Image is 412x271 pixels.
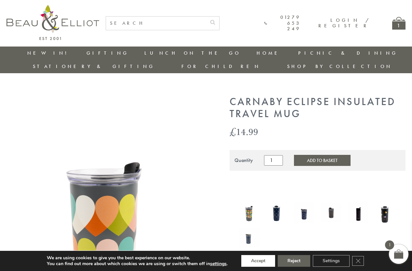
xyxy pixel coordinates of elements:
[321,203,341,222] img: Dove Grande Travel Mug 450ml
[318,175,407,190] iframe: Secure express checkout frame
[230,96,405,120] h1: Carnaby Eclipse Insulated Travel Mug
[267,199,287,227] img: Monogram Midnight Travel Mug
[144,50,241,56] a: Lunch On The Go
[106,17,206,30] input: SEARCH
[239,199,260,226] img: Carnaby Bloom Insulated Travel Mug
[228,175,317,190] iframe: Secure express checkout frame
[86,50,129,56] a: Gifting
[47,255,228,261] p: We are using cookies to give you the best experience on our website.
[318,17,369,29] a: Login / Register
[33,63,155,70] a: Stationery & Gifting
[298,50,398,56] a: Picnic & Dining
[230,125,236,138] span: £
[385,240,394,250] span: 1
[294,202,314,224] a: Confetti Insulated Travel Mug 350ml
[352,256,364,266] button: Close GDPR Cookie Banner
[321,203,341,224] a: Dove Grande Travel Mug 450ml
[27,50,71,56] a: New in!
[239,228,260,249] a: Navy Vacuum Insulated Travel Mug 300ml
[264,155,283,166] input: Product quantity
[239,199,260,228] a: Carnaby Bloom Insulated Travel Mug
[313,255,350,267] button: Settings
[241,255,275,267] button: Accept
[264,15,301,32] a: 01279 653 249
[210,261,227,267] button: settings
[47,261,228,267] p: You can find out more about which cookies we are using or switch them off in .
[234,157,253,163] div: Quantity
[181,63,260,70] a: For Children
[392,17,405,30] a: 1
[375,199,395,227] img: Emily Insulated Travel Mug Emily Heart Travel Mug
[278,255,310,267] button: Reject
[287,63,392,70] a: Shop by collection
[375,199,395,228] a: Emily Insulated Travel Mug Emily Heart Travel Mug
[239,228,260,247] img: Navy Vacuum Insulated Travel Mug 300ml
[348,202,368,223] img: Manhattan Stainless Steel Drinks Bottle
[348,202,368,224] a: Manhattan Stainless Steel Drinks Bottle
[294,202,314,223] img: Confetti Insulated Travel Mug 350ml
[7,5,99,40] img: logo
[267,199,287,228] a: Monogram Midnight Travel Mug
[230,125,258,138] bdi: 14.99
[294,155,351,166] button: Add to Basket
[257,50,283,56] a: Home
